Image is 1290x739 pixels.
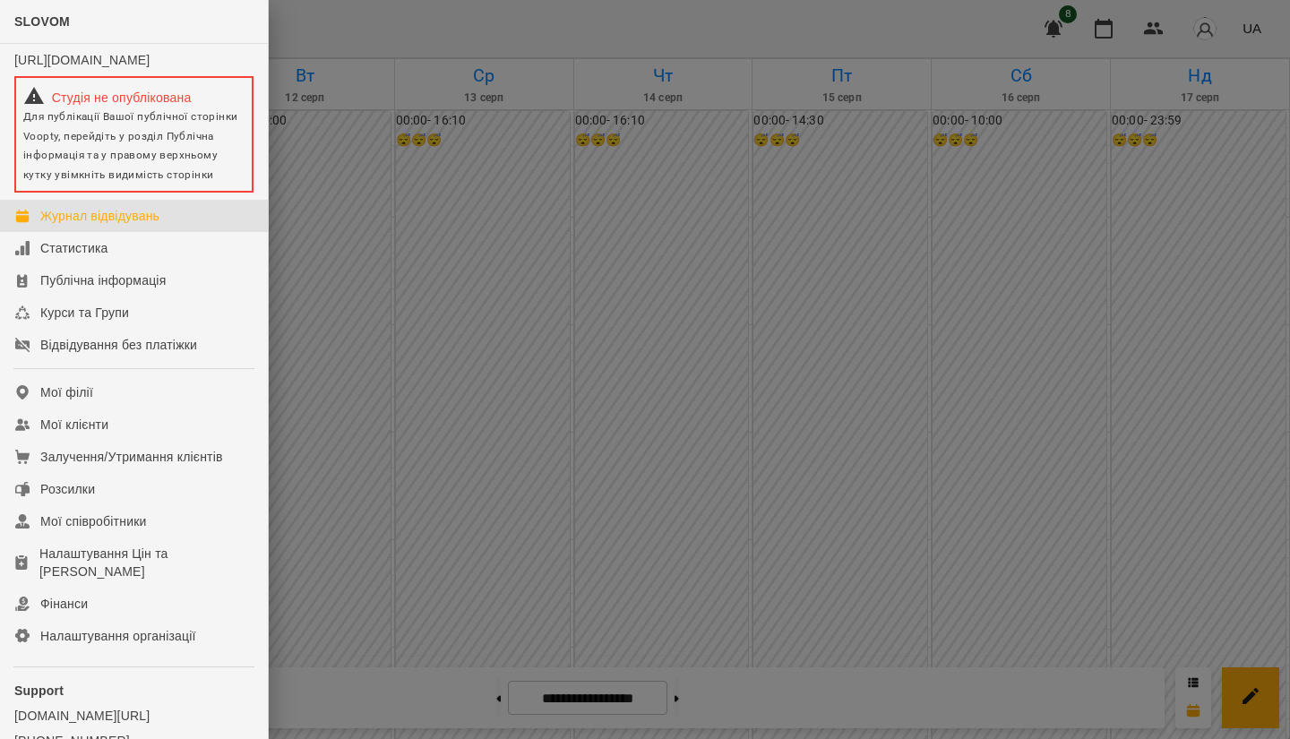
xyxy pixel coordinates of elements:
[40,627,196,645] div: Налаштування організації
[23,85,245,107] div: Студія не опублікована
[40,207,159,225] div: Журнал відвідувань
[40,416,108,434] div: Мої клієнти
[40,595,88,613] div: Фінанси
[40,512,147,530] div: Мої співробітники
[40,336,197,354] div: Відвідування без платіжки
[39,545,254,580] div: Налаштування Цін та [PERSON_NAME]
[14,682,254,700] p: Support
[40,448,223,466] div: Залучення/Утримання клієнтів
[14,14,70,29] span: SLOVOM
[23,110,237,181] span: Для публікації Вашої публічної сторінки Voopty, перейдіть у розділ Публічна інформація та у право...
[14,53,150,67] a: [URL][DOMAIN_NAME]
[14,707,254,725] a: [DOMAIN_NAME][URL]
[40,304,129,322] div: Курси та Групи
[40,239,108,257] div: Статистика
[40,480,95,498] div: Розсилки
[40,271,166,289] div: Публічна інформація
[40,383,93,401] div: Мої філії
